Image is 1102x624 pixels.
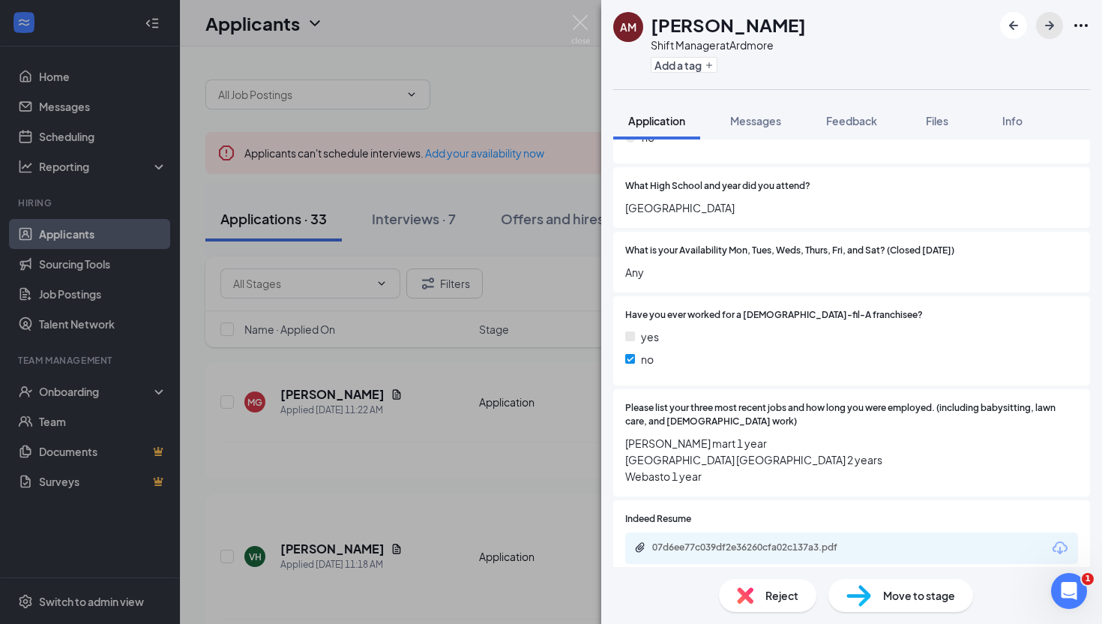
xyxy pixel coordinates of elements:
[1082,573,1094,585] span: 1
[651,57,717,73] button: PlusAdd a tag
[826,114,877,127] span: Feedback
[1005,16,1023,34] svg: ArrowLeftNew
[641,328,659,345] span: yes
[620,19,636,34] div: AM
[651,37,806,52] div: Shift Manager at Ardmore
[625,199,1078,216] span: [GEOGRAPHIC_DATA]
[625,435,1078,484] span: [PERSON_NAME] mart 1 year [GEOGRAPHIC_DATA] [GEOGRAPHIC_DATA] 2 years Webasto 1 year
[730,114,781,127] span: Messages
[625,264,1078,280] span: Any
[1036,12,1063,39] button: ArrowRight
[926,114,948,127] span: Files
[625,401,1078,430] span: Please list your three most recent jobs and how long you were employed. (including babysitting, l...
[1072,16,1090,34] svg: Ellipses
[634,541,646,553] svg: Paperclip
[625,308,923,322] span: Have you ever worked for a [DEMOGRAPHIC_DATA]-fil-A franchisee?
[625,512,691,526] span: Indeed Resume
[651,12,806,37] h1: [PERSON_NAME]
[1041,16,1059,34] svg: ArrowRight
[705,61,714,70] svg: Plus
[1002,114,1023,127] span: Info
[883,587,955,604] span: Move to stage
[634,541,877,556] a: Paperclip07d6ee77c039df2e36260cfa02c137a3.pdf
[625,179,810,193] span: What High School and year did you attend?
[641,351,654,367] span: no
[1051,573,1087,609] iframe: Intercom live chat
[625,244,954,258] span: What is your Availability Mon, Tues, Weds, Thurs, Fri, and Sat? (Closed [DATE])
[628,114,685,127] span: Application
[765,587,798,604] span: Reject
[652,541,862,553] div: 07d6ee77c039df2e36260cfa02c137a3.pdf
[1000,12,1027,39] button: ArrowLeftNew
[1051,539,1069,557] svg: Download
